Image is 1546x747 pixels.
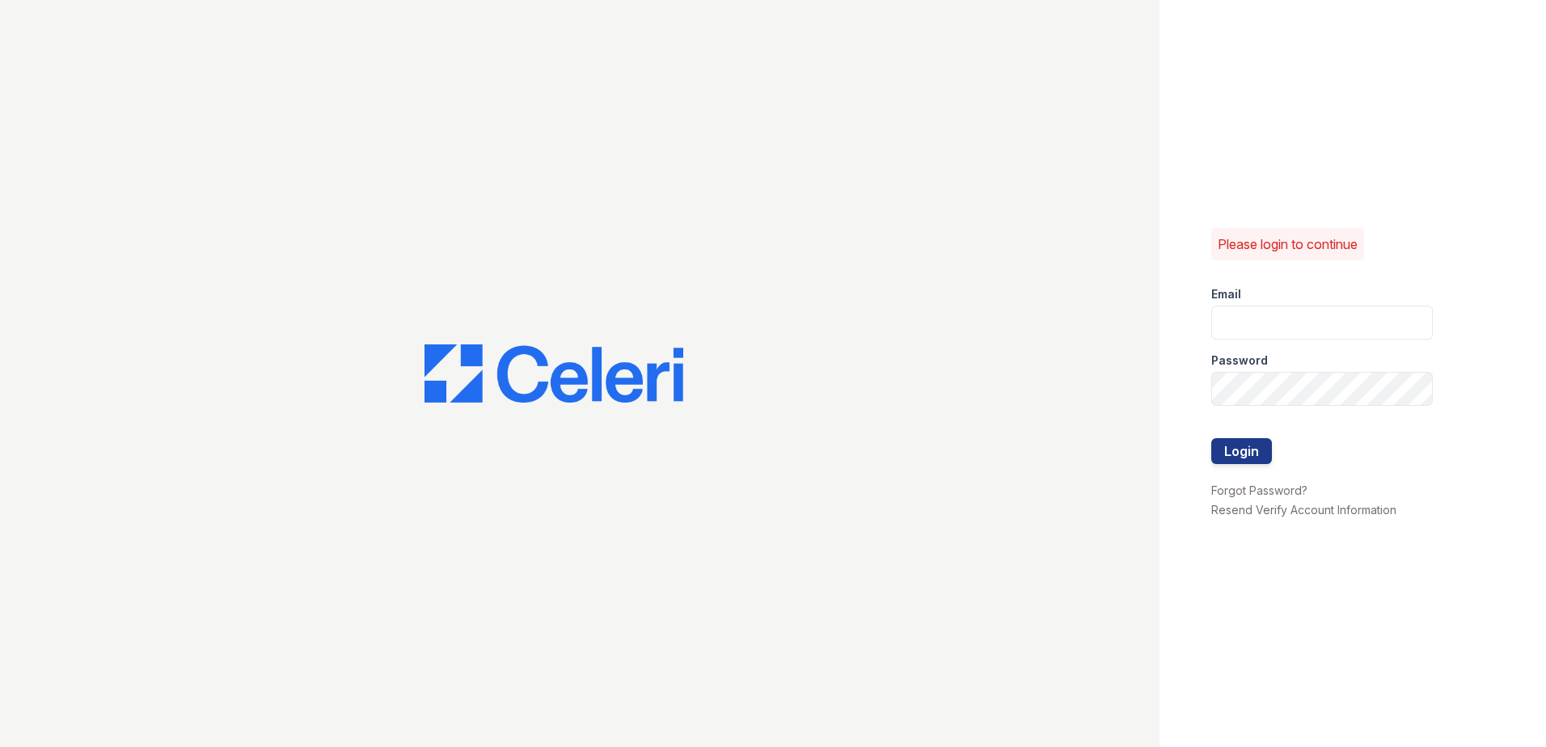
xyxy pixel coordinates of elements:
label: Email [1211,286,1241,302]
p: Please login to continue [1218,234,1358,254]
a: Resend Verify Account Information [1211,503,1396,517]
label: Password [1211,352,1268,369]
button: Login [1211,438,1272,464]
a: Forgot Password? [1211,483,1307,497]
img: CE_Logo_Blue-a8612792a0a2168367f1c8372b55b34899dd931a85d93a1a3d3e32e68fde9ad4.png [425,344,683,403]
